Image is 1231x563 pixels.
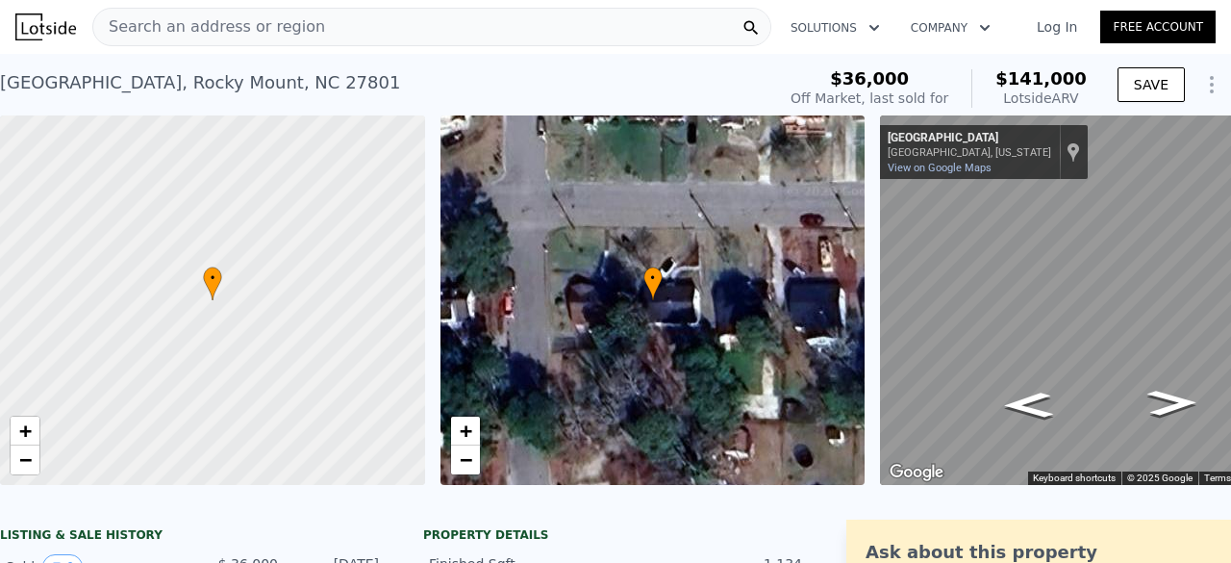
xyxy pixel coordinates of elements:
path: Go East, Hill St [982,386,1074,423]
button: SAVE [1118,67,1185,102]
a: Open this area in Google Maps (opens a new window) [885,460,948,485]
span: − [19,448,32,472]
a: Free Account [1100,11,1216,43]
a: Zoom out [11,446,39,474]
span: − [459,448,471,472]
span: • [643,269,663,287]
span: Search an address or region [93,15,325,38]
div: Off Market, last sold for [791,89,948,108]
span: • [203,269,222,287]
button: Company [895,11,1006,45]
div: • [643,267,663,300]
span: $36,000 [830,68,909,89]
img: Lotside [15,13,76,40]
a: Log In [1014,17,1100,37]
span: $141,000 [995,68,1087,89]
span: + [459,419,471,443]
div: Lotside ARV [995,89,1087,108]
a: Zoom in [11,417,39,446]
a: Zoom out [451,446,480,474]
div: [GEOGRAPHIC_DATA] [888,131,1051,146]
a: Zoom in [451,417,480,446]
div: [GEOGRAPHIC_DATA], [US_STATE] [888,146,1051,159]
img: Google [885,460,948,485]
div: Property details [423,527,808,543]
button: Solutions [775,11,895,45]
button: Keyboard shortcuts [1033,472,1116,485]
a: Show location on map [1067,141,1080,163]
a: Terms (opens in new tab) [1204,473,1231,483]
path: Go West, Hill St [1126,384,1218,422]
span: © 2025 Google [1127,473,1193,483]
a: View on Google Maps [888,162,992,174]
div: • [203,267,222,300]
span: + [19,419,32,443]
button: Show Options [1193,65,1231,104]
